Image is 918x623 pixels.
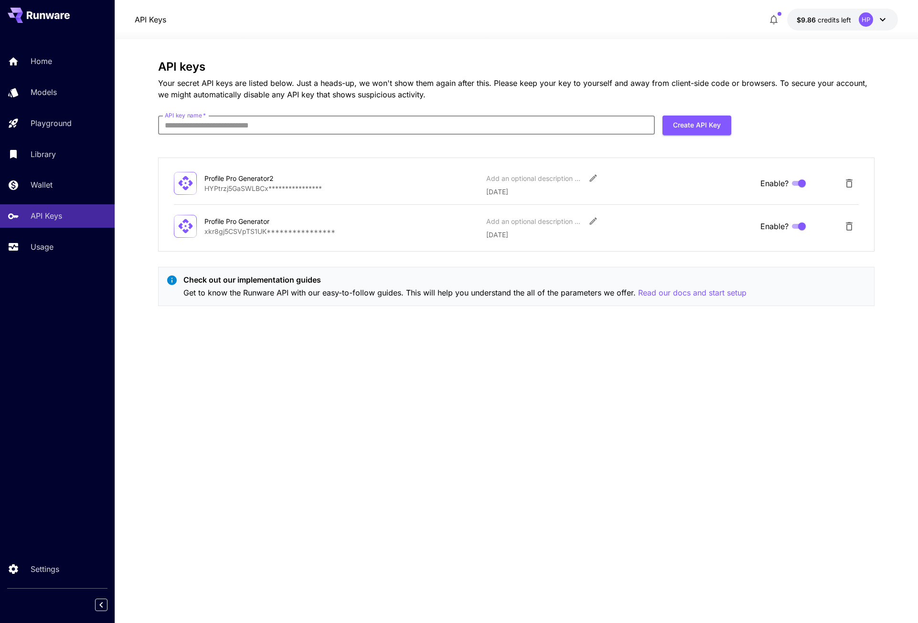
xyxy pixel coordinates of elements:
[95,599,107,611] button: Collapse sidebar
[31,148,56,160] p: Library
[158,60,875,74] h3: API keys
[859,12,873,27] div: HP
[135,14,166,25] a: API Keys
[787,9,898,31] button: $9.85514HP
[486,173,582,183] div: Add an optional description or comment
[486,216,582,226] div: Add an optional description or comment
[135,14,166,25] nav: breadcrumb
[486,187,753,197] p: [DATE]
[31,179,53,190] p: Wallet
[204,216,300,226] div: Profile Pro Generator
[840,217,859,236] button: Delete API Key
[760,221,789,232] span: Enable?
[204,173,300,183] div: Profile Pro Generator2
[165,111,206,119] label: API key name
[31,86,57,98] p: Models
[585,169,602,187] button: Edit
[158,77,875,100] p: Your secret API keys are listed below. Just a heads-up, we won't show them again after this. Plea...
[31,210,62,222] p: API Keys
[638,287,747,299] button: Read our docs and start setup
[585,212,602,230] button: Edit
[183,274,747,285] p: Check out our implementation guides
[31,563,59,575] p: Settings
[486,230,753,240] p: [DATE]
[760,178,789,189] span: Enable?
[31,55,52,67] p: Home
[183,287,747,299] p: Get to know the Runware API with our easy-to-follow guides. This will help you understand the all...
[840,174,859,193] button: Delete API Key
[662,116,731,135] button: Create API Key
[31,117,72,129] p: Playground
[797,15,851,25] div: $9.85514
[31,241,53,253] p: Usage
[818,16,851,24] span: credits left
[102,596,115,613] div: Collapse sidebar
[797,16,818,24] span: $9.86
